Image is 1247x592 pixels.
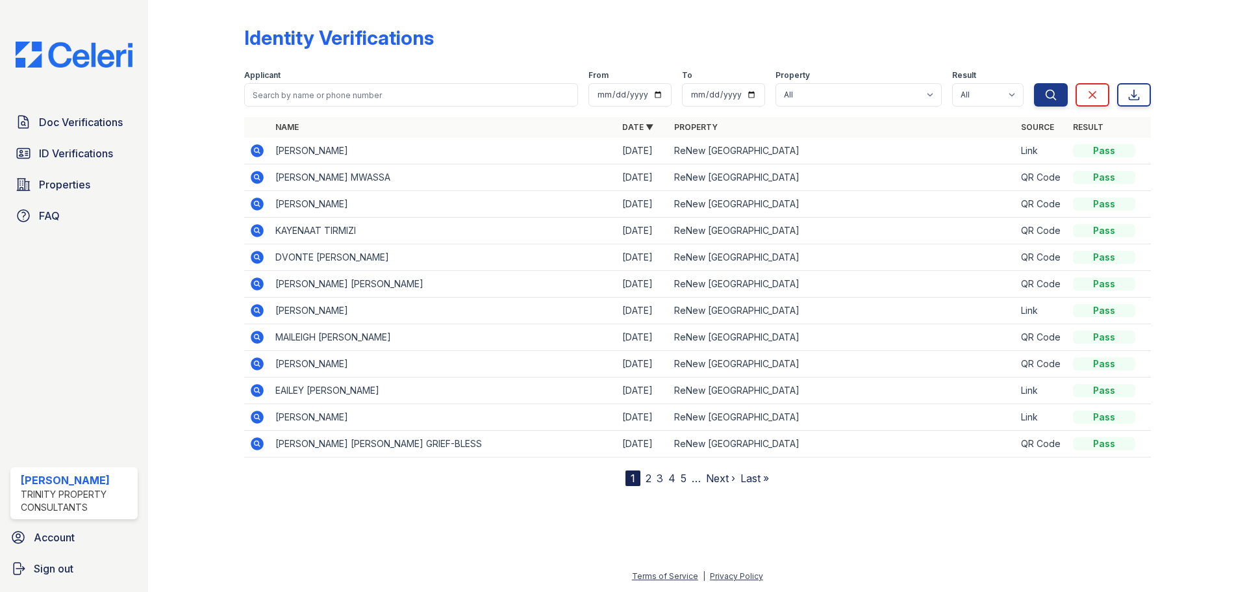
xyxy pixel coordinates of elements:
[270,378,617,404] td: EAILEY [PERSON_NAME]
[669,164,1016,191] td: ReNew [GEOGRAPHIC_DATA]
[1073,357,1135,370] div: Pass
[617,298,669,324] td: [DATE]
[10,109,138,135] a: Doc Verifications
[1073,122,1103,132] a: Result
[703,571,705,581] div: |
[1073,304,1135,317] div: Pass
[669,378,1016,404] td: ReNew [GEOGRAPHIC_DATA]
[270,404,617,431] td: [PERSON_NAME]
[668,472,675,485] a: 4
[10,172,138,198] a: Properties
[617,378,669,404] td: [DATE]
[270,191,617,218] td: [PERSON_NAME]
[244,83,578,107] input: Search by name or phone number
[657,472,663,485] a: 3
[1073,277,1135,290] div: Pass
[1016,298,1068,324] td: Link
[1016,351,1068,378] td: QR Code
[632,571,698,581] a: Terms of Service
[646,472,651,485] a: 2
[244,26,434,49] div: Identity Verifications
[39,208,60,224] span: FAQ
[682,70,692,81] label: To
[270,324,617,351] td: MAILEIGH [PERSON_NAME]
[1073,384,1135,397] div: Pass
[952,70,976,81] label: Result
[1073,251,1135,264] div: Pass
[692,470,701,486] span: …
[710,571,763,581] a: Privacy Policy
[1073,331,1135,344] div: Pass
[1073,198,1135,211] div: Pass
[669,244,1016,271] td: ReNew [GEOGRAPHIC_DATA]
[270,271,617,298] td: [PERSON_NAME] [PERSON_NAME]
[21,472,132,488] div: [PERSON_NAME]
[270,431,617,457] td: [PERSON_NAME] [PERSON_NAME] GRIEF-BLESS
[740,472,769,485] a: Last »
[270,351,617,378] td: [PERSON_NAME]
[5,524,143,550] a: Account
[270,218,617,244] td: KAYENAAT TIRMIZI
[617,324,669,351] td: [DATE]
[1016,164,1068,191] td: QR Code
[617,271,669,298] td: [DATE]
[617,138,669,164] td: [DATE]
[1073,224,1135,237] div: Pass
[39,114,123,130] span: Doc Verifications
[617,431,669,457] td: [DATE]
[674,122,718,132] a: Property
[5,556,143,582] a: Sign out
[588,70,609,81] label: From
[1016,138,1068,164] td: Link
[270,138,617,164] td: [PERSON_NAME]
[669,298,1016,324] td: ReNew [GEOGRAPHIC_DATA]
[775,70,810,81] label: Property
[1021,122,1054,132] a: Source
[669,271,1016,298] td: ReNew [GEOGRAPHIC_DATA]
[1073,411,1135,424] div: Pass
[669,218,1016,244] td: ReNew [GEOGRAPHIC_DATA]
[617,351,669,378] td: [DATE]
[1016,404,1068,431] td: Link
[1073,144,1135,157] div: Pass
[617,244,669,271] td: [DATE]
[1016,191,1068,218] td: QR Code
[669,324,1016,351] td: ReNew [GEOGRAPHIC_DATA]
[617,191,669,218] td: [DATE]
[1016,218,1068,244] td: QR Code
[617,404,669,431] td: [DATE]
[1016,378,1068,404] td: Link
[1016,244,1068,271] td: QR Code
[669,351,1016,378] td: ReNew [GEOGRAPHIC_DATA]
[275,122,299,132] a: Name
[681,472,686,485] a: 5
[10,140,138,166] a: ID Verifications
[1016,324,1068,351] td: QR Code
[617,164,669,191] td: [DATE]
[1016,431,1068,457] td: QR Code
[270,244,617,271] td: DVONTE [PERSON_NAME]
[34,561,73,576] span: Sign out
[39,177,90,192] span: Properties
[622,122,653,132] a: Date ▼
[10,203,138,229] a: FAQ
[669,138,1016,164] td: ReNew [GEOGRAPHIC_DATA]
[244,70,281,81] label: Applicant
[34,530,75,545] span: Account
[270,298,617,324] td: [PERSON_NAME]
[1073,437,1135,450] div: Pass
[625,470,640,486] div: 1
[270,164,617,191] td: [PERSON_NAME] MWASSA
[1016,271,1068,298] td: QR Code
[669,404,1016,431] td: ReNew [GEOGRAPHIC_DATA]
[1073,171,1135,184] div: Pass
[5,42,143,68] img: CE_Logo_Blue-a8612792a0a2168367f1c8372b55b34899dd931a85d93a1a3d3e32e68fde9ad4.png
[669,431,1016,457] td: ReNew [GEOGRAPHIC_DATA]
[39,146,113,161] span: ID Verifications
[669,191,1016,218] td: ReNew [GEOGRAPHIC_DATA]
[21,488,132,514] div: Trinity Property Consultants
[617,218,669,244] td: [DATE]
[706,472,735,485] a: Next ›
